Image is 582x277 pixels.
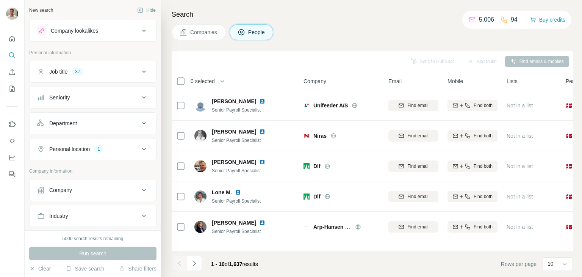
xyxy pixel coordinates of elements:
[474,132,493,139] span: Find both
[229,261,242,267] span: 1,637
[388,161,438,172] button: Find email
[507,194,533,200] span: Not in a list
[447,161,498,172] button: Find both
[313,162,321,170] span: Dlf
[29,265,51,272] button: Clear
[194,221,207,233] img: Avatar
[479,15,494,24] p: 5,006
[259,129,265,135] img: LinkedIn logo
[49,94,70,101] div: Seniority
[304,225,310,228] img: Logo of Arp-Hansen Hotel Group
[304,194,310,200] img: Logo of Dlf
[212,249,256,257] span: [PERSON_NAME]
[49,145,90,153] div: Personal location
[566,193,572,200] span: 🇩🇰
[94,146,103,153] div: 1
[507,224,533,230] span: Not in a list
[6,151,18,164] button: Dashboard
[474,102,493,109] span: Find both
[447,100,498,111] button: Find both
[49,120,77,127] div: Department
[49,212,68,220] div: Industry
[447,191,498,202] button: Find both
[304,133,310,139] img: Logo of Niras
[132,5,161,16] button: Hide
[29,7,53,14] div: New search
[194,99,207,112] img: Avatar
[6,117,18,131] button: Use Surfe on LinkedIn
[30,114,156,132] button: Department
[511,15,518,24] p: 94
[119,265,156,272] button: Share filters
[6,167,18,181] button: Feedback
[6,65,18,79] button: Enrich CSV
[388,191,438,202] button: Find email
[507,133,533,139] span: Not in a list
[548,260,554,268] p: 10
[212,138,261,143] span: Senior Payroll Specialist
[66,265,104,272] button: Save search
[566,132,572,140] span: 🇩🇰
[212,98,256,105] span: [PERSON_NAME]
[313,102,348,109] span: Unifeeder A/S
[474,163,493,170] span: Find both
[407,102,428,109] span: Find email
[63,235,124,242] div: 5000 search results remaining
[507,163,533,169] span: Not in a list
[211,261,225,267] span: 1 - 10
[194,130,207,142] img: Avatar
[566,162,572,170] span: 🇩🇰
[313,193,321,200] span: Dlf
[29,168,156,175] p: Company information
[530,14,565,25] button: Buy credits
[212,219,256,227] span: [PERSON_NAME]
[29,49,156,56] p: Personal information
[212,158,256,166] span: [PERSON_NAME]
[30,140,156,158] button: Personal location1
[507,77,518,85] span: Lists
[191,77,215,85] span: 0 selected
[212,168,261,173] span: Senior Payroll Specialist
[407,163,428,170] span: Find email
[194,190,207,203] img: Avatar
[501,260,537,268] span: Rows per page
[30,207,156,225] button: Industry
[235,189,241,195] img: LinkedIn logo
[304,77,326,85] span: Company
[212,229,261,234] span: Senior Payroll Specialist
[447,77,463,85] span: Mobile
[566,223,572,231] span: 🇩🇰
[259,220,265,226] img: LinkedIn logo
[194,160,207,172] img: Avatar
[211,261,258,267] span: results
[30,22,156,40] button: Company lookalikes
[259,250,265,256] img: LinkedIn logo
[304,163,310,169] img: Logo of Dlf
[6,82,18,96] button: My lists
[474,223,493,230] span: Find both
[313,224,375,230] span: Arp-Hansen Hotel Group
[51,27,98,35] div: Company lookalikes
[6,8,18,20] img: Avatar
[388,221,438,233] button: Find email
[6,32,18,46] button: Quick start
[407,132,428,139] span: Find email
[447,221,498,233] button: Find both
[304,102,310,109] img: Logo of Unifeeder A/S
[407,223,428,230] span: Find email
[507,102,533,109] span: Not in a list
[259,98,265,104] img: LinkedIn logo
[190,28,218,36] span: Companies
[212,107,261,113] span: Senior Payroll Specialist
[388,77,402,85] span: Email
[72,68,83,75] div: 37
[388,100,438,111] button: Find email
[6,134,18,148] button: Use Surfe API
[388,130,438,142] button: Find email
[6,49,18,62] button: Search
[212,128,256,135] span: [PERSON_NAME]
[212,198,261,204] span: Senior Payroll Specialist
[407,193,428,200] span: Find email
[313,132,327,140] span: Niras
[474,193,493,200] span: Find both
